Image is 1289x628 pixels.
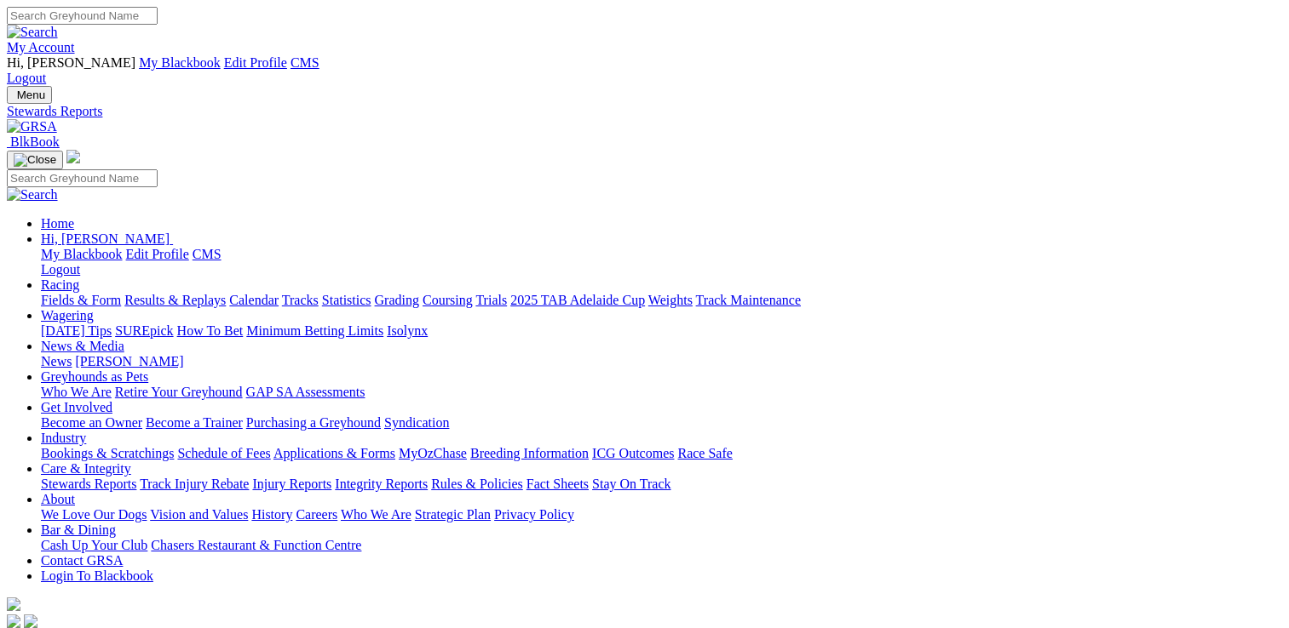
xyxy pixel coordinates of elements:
[146,415,243,430] a: Become a Trainer
[252,477,331,491] a: Injury Reports
[41,507,1282,522] div: About
[41,538,147,552] a: Cash Up Your Club
[384,415,449,430] a: Syndication
[375,293,419,307] a: Grading
[41,354,1282,369] div: News & Media
[41,247,123,261] a: My Blackbook
[41,369,148,384] a: Greyhounds as Pets
[115,385,243,399] a: Retire Your Greyhound
[7,7,158,25] input: Search
[592,477,670,491] a: Stay On Track
[282,293,319,307] a: Tracks
[124,293,226,307] a: Results & Replays
[41,415,1282,431] div: Get Involved
[41,323,112,338] a: [DATE] Tips
[41,262,80,277] a: Logout
[7,134,60,149] a: BlkBook
[75,354,183,368] a: [PERSON_NAME]
[41,354,72,368] a: News
[7,40,75,54] a: My Account
[246,323,383,338] a: Minimum Betting Limits
[41,477,1282,492] div: Care & Integrity
[41,339,124,353] a: News & Media
[7,86,52,104] button: Toggle navigation
[423,293,473,307] a: Coursing
[41,293,121,307] a: Fields & Form
[41,231,173,246] a: Hi, [PERSON_NAME]
[41,385,112,399] a: Who We Are
[41,568,153,583] a: Login To Blackbook
[494,507,574,522] a: Privacy Policy
[41,461,131,476] a: Care & Integrity
[126,247,189,261] a: Edit Profile
[7,55,135,70] span: Hi, [PERSON_NAME]
[41,247,1282,277] div: Hi, [PERSON_NAME]
[177,323,244,338] a: How To Bet
[470,446,589,460] a: Breeding Information
[399,446,467,460] a: MyOzChase
[17,88,45,101] span: Menu
[41,553,123,568] a: Contact GRSA
[41,415,142,430] a: Become an Owner
[224,55,287,70] a: Edit Profile
[246,385,365,399] a: GAP SA Assessments
[322,293,371,307] a: Statistics
[151,538,361,552] a: Chasers Restaurant & Function Centre
[41,431,86,445] a: Industry
[140,477,249,491] a: Track Injury Rebate
[415,507,491,522] a: Strategic Plan
[7,55,1282,86] div: My Account
[7,169,158,187] input: Search
[139,55,221,70] a: My Blackbook
[291,55,319,70] a: CMS
[273,446,395,460] a: Applications & Forms
[7,597,20,611] img: logo-grsa-white.png
[7,614,20,628] img: facebook.svg
[41,216,74,231] a: Home
[41,507,147,522] a: We Love Our Dogs
[193,247,222,261] a: CMS
[41,400,112,414] a: Get Involved
[115,323,173,338] a: SUREpick
[41,492,75,506] a: About
[14,153,56,167] img: Close
[7,151,63,169] button: Toggle navigation
[41,385,1282,400] div: Greyhounds as Pets
[592,446,674,460] a: ICG Outcomes
[7,25,58,40] img: Search
[251,507,292,522] a: History
[66,150,80,163] img: logo-grsa-white.png
[7,119,57,134] img: GRSA
[41,446,174,460] a: Bookings & Scratchings
[150,507,248,522] a: Vision and Values
[41,293,1282,308] div: Racing
[41,323,1282,339] div: Wagering
[387,323,428,338] a: Isolynx
[41,277,79,292] a: Racing
[41,231,170,246] span: Hi, [PERSON_NAME]
[677,446,732,460] a: Race Safe
[296,507,337,522] a: Careers
[41,522,116,537] a: Bar & Dining
[335,477,428,491] a: Integrity Reports
[41,446,1282,461] div: Industry
[246,415,381,430] a: Purchasing a Greyhound
[648,293,693,307] a: Weights
[475,293,507,307] a: Trials
[431,477,523,491] a: Rules & Policies
[177,446,270,460] a: Schedule of Fees
[527,477,589,491] a: Fact Sheets
[10,134,60,149] span: BlkBook
[229,293,279,307] a: Calendar
[24,614,37,628] img: twitter.svg
[7,187,58,203] img: Search
[341,507,411,522] a: Who We Are
[41,538,1282,553] div: Bar & Dining
[510,293,645,307] a: 2025 TAB Adelaide Cup
[696,293,801,307] a: Track Maintenance
[41,308,94,323] a: Wagering
[7,104,1282,119] a: Stewards Reports
[7,71,46,85] a: Logout
[41,477,136,491] a: Stewards Reports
